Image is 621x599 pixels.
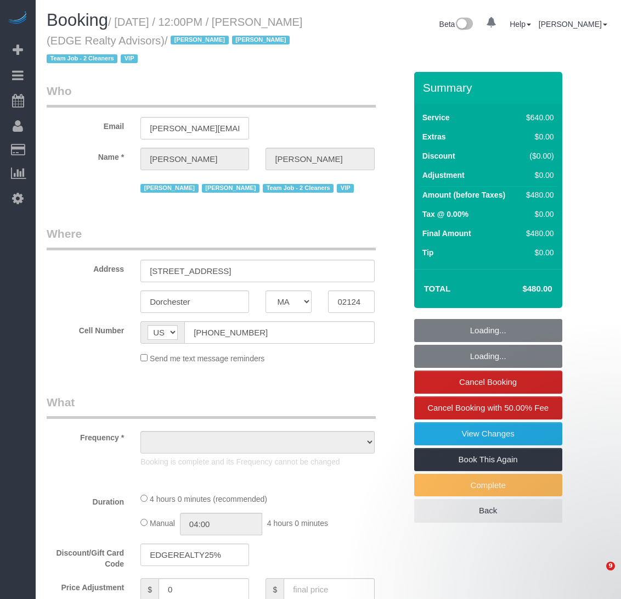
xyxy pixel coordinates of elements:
label: Tip [422,247,434,258]
strong: Total [424,284,451,293]
span: / [47,35,293,65]
label: Duration [38,492,132,507]
label: Discount/Gift Card Code [38,544,132,569]
label: Price Adjustment [38,578,132,593]
a: Beta [439,20,473,29]
div: $0.00 [522,131,554,142]
span: Team Job - 2 Cleaners [47,54,117,63]
a: View Changes [414,422,562,445]
a: Book This Again [414,448,562,471]
span: Booking [47,10,108,30]
div: $640.00 [522,112,554,123]
span: Team Job - 2 Cleaners [263,184,334,193]
span: [PERSON_NAME] [171,36,228,44]
input: Last Name [266,148,374,170]
input: City [140,290,249,313]
label: Discount [422,150,455,161]
div: $480.00 [522,189,554,200]
img: Automaid Logo [7,11,29,26]
label: Amount (before Taxes) [422,189,505,200]
div: $0.00 [522,209,554,220]
label: Frequency * [38,428,132,443]
label: Email [38,117,132,132]
input: First Name [140,148,249,170]
a: Cancel Booking with 50.00% Fee [414,396,562,419]
span: Cancel Booking with 50.00% Fee [427,403,549,412]
label: Service [422,112,450,123]
label: Name * [38,148,132,163]
label: Adjustment [422,170,465,181]
h3: Summary [423,81,557,94]
h4: $480.00 [489,284,552,294]
legend: Who [47,83,376,108]
legend: Where [47,226,376,250]
span: VIP [337,184,354,193]
legend: What [47,394,376,419]
a: Help [510,20,531,29]
a: [PERSON_NAME] [539,20,607,29]
span: [PERSON_NAME] [202,184,259,193]
a: Cancel Booking [414,371,562,394]
span: 9 [606,562,615,570]
span: Send me text message reminders [150,354,264,363]
label: Final Amount [422,228,471,239]
iframe: Intercom live chat [584,562,610,588]
input: Email [140,117,249,139]
div: $480.00 [522,228,554,239]
input: Cell Number [184,321,374,344]
span: [PERSON_NAME] [140,184,198,193]
label: Address [38,260,132,275]
span: VIP [121,54,138,63]
span: 4 hours 0 minutes [267,519,328,528]
label: Cell Number [38,321,132,336]
small: / [DATE] / 12:00PM / [PERSON_NAME] (EDGE Realty Advisors) [47,16,302,65]
p: Booking is complete and its Frequency cannot be changed [140,456,374,467]
img: New interface [455,18,473,32]
div: $0.00 [522,170,554,181]
span: 4 hours 0 minutes (recommended) [150,495,267,503]
div: ($0.00) [522,150,554,161]
label: Tax @ 0.00% [422,209,468,220]
div: $0.00 [522,247,554,258]
span: [PERSON_NAME] [232,36,290,44]
span: Manual [150,519,175,528]
input: Zip Code [328,290,374,313]
label: Extras [422,131,446,142]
